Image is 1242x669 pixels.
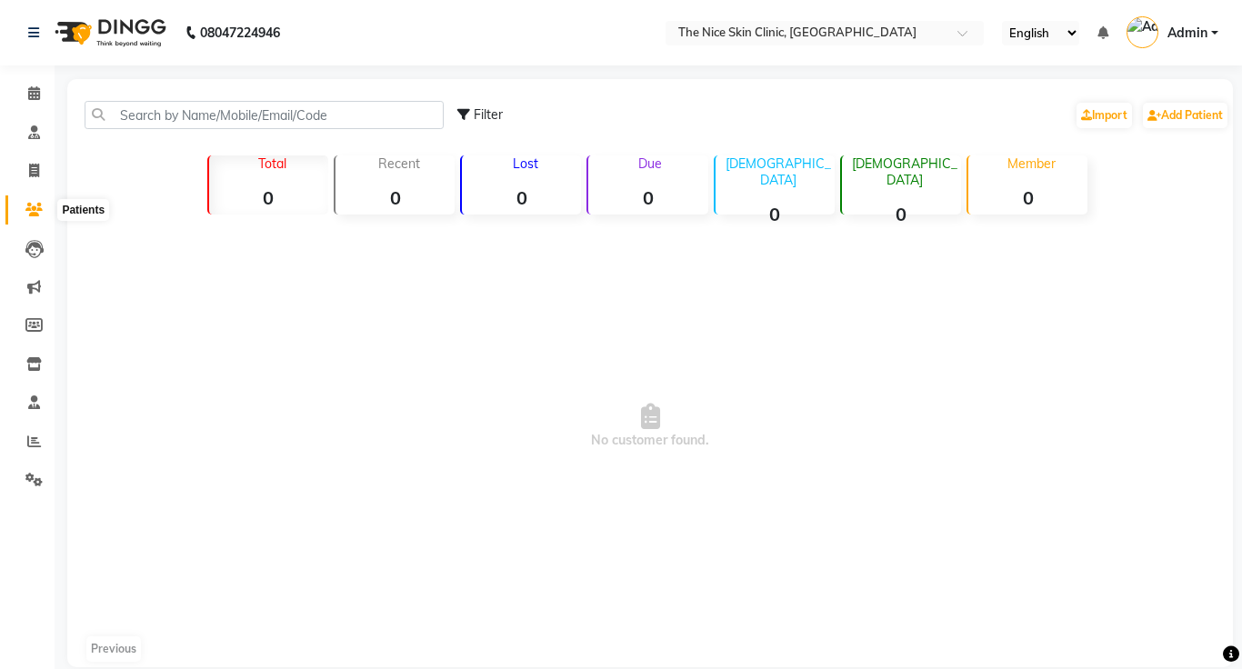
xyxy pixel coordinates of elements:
[67,222,1233,631] span: No customer found.
[57,199,109,221] div: Patients
[85,101,444,129] input: Search by Name/Mobile/Email/Code
[336,186,455,209] strong: 0
[723,155,835,188] p: [DEMOGRAPHIC_DATA]
[976,155,1087,172] p: Member
[1167,24,1207,43] span: Admin
[474,106,503,123] span: Filter
[469,155,581,172] p: Lost
[343,155,455,172] p: Recent
[1143,103,1227,128] a: Add Patient
[842,203,961,225] strong: 0
[1127,16,1158,48] img: Admin
[200,7,280,58] b: 08047224946
[46,7,171,58] img: logo
[849,155,961,188] p: [DEMOGRAPHIC_DATA]
[716,203,835,225] strong: 0
[462,186,581,209] strong: 0
[1077,103,1132,128] a: Import
[209,186,328,209] strong: 0
[592,155,707,172] p: Due
[216,155,328,172] p: Total
[588,186,707,209] strong: 0
[968,186,1087,209] strong: 0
